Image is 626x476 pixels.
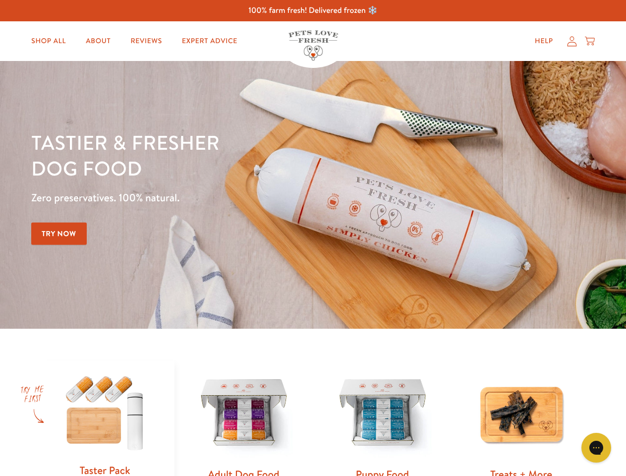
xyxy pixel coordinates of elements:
[31,189,407,207] p: Zero preservatives. 100% natural.
[31,223,87,245] a: Try Now
[527,31,561,51] a: Help
[78,31,118,51] a: About
[122,31,170,51] a: Reviews
[31,129,407,181] h1: Tastier & fresher dog food
[23,31,74,51] a: Shop All
[288,30,338,60] img: Pets Love Fresh
[576,429,616,466] iframe: Gorgias live chat messenger
[174,31,245,51] a: Expert Advice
